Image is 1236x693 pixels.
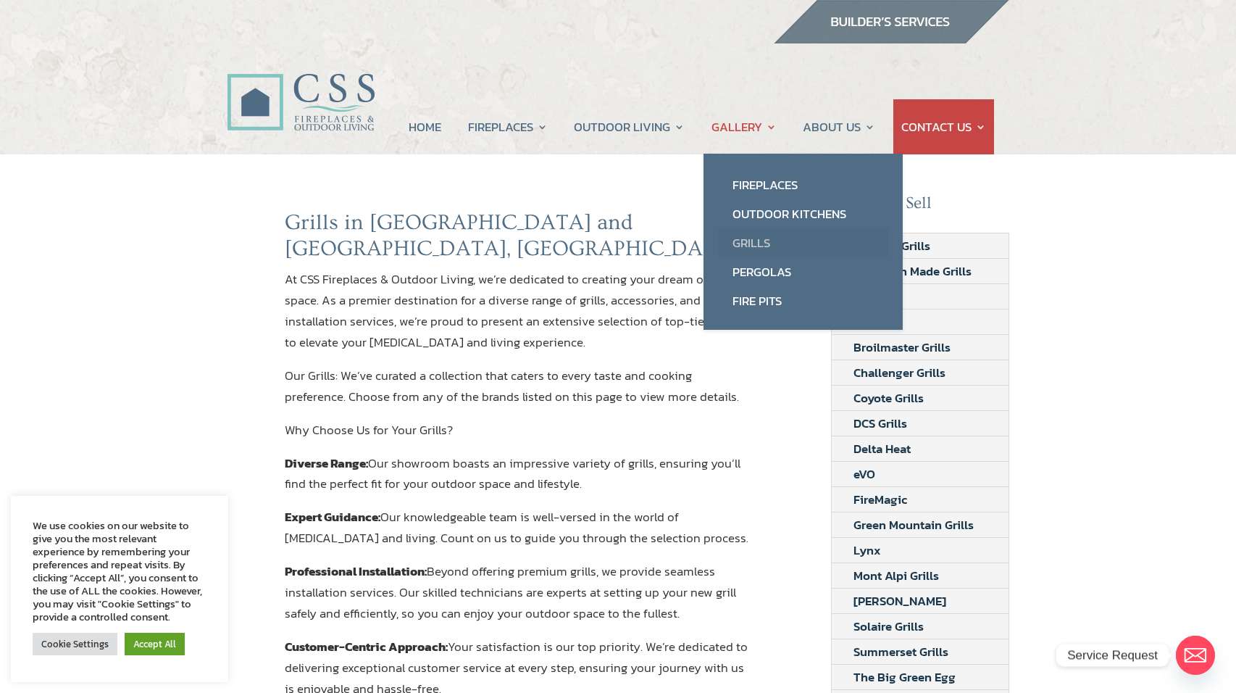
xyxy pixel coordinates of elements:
a: [PERSON_NAME] [832,589,968,613]
p: Our Grills: We’ve curated a collection that caters to every taste and cooking preference. Choose ... [285,365,750,420]
a: Cookie Settings [33,633,117,655]
a: Accept All [125,633,185,655]
a: Green Mountain Grills [832,513,995,537]
p: Why Choose Us for Your Grills? [285,420,750,453]
a: Fire Pits [718,286,888,315]
strong: Expert Guidance: [285,507,380,526]
a: Grills [718,228,888,257]
h2: Grills in [GEOGRAPHIC_DATA] and [GEOGRAPHIC_DATA], [GEOGRAPHIC_DATA] [285,209,750,269]
p: At CSS Fireplaces & Outdoor Living, we’re dedicated to creating your dream outdoor space. As a pr... [285,269,750,365]
a: builder services construction supply [773,30,1009,49]
a: Broilmaster Grills [832,335,972,360]
a: ABOUT US [803,99,875,154]
strong: Diverse Range: [285,454,368,473]
a: The Big Green Egg [832,665,977,689]
a: Pergolas [718,257,888,286]
a: Summerset Grills [832,639,970,664]
strong: Professional Installation: [285,562,427,581]
p: Our showroom boasts an impressive variety of grills, ensuring you’ll find the perfect fit for you... [285,453,750,507]
a: Email [1176,636,1215,675]
a: DCS Grills [832,411,929,436]
a: Delta Heat [832,436,932,461]
a: eVO [832,462,897,486]
div: We use cookies on our website to give you the most relevant experience by remembering your prefer... [33,519,206,623]
a: OUTDOOR LIVING [574,99,685,154]
p: Beyond offering premium grills, we provide seamless installation services. Our skilled technician... [285,561,750,636]
a: FIREPLACES [468,99,548,154]
a: Lynx [832,538,903,563]
a: Coyote Grills [832,386,945,410]
a: Mont Alpi Grills [832,563,961,588]
h2: Grills We Sell [831,194,1009,221]
p: Our knowledgeable team is well-versed in the world of [MEDICAL_DATA] and living. Count on us to g... [285,507,750,561]
a: FireMagic [832,487,929,512]
a: American Made Grills [832,259,993,283]
a: GALLERY [711,99,777,154]
a: Outdoor Kitchens [718,199,888,228]
a: Challenger Grills [832,360,967,385]
a: Solaire Grills [832,614,945,639]
strong: Customer-Centric Approach: [285,637,448,656]
a: Fireplaces [718,170,888,199]
a: HOME [409,99,441,154]
a: CONTACT US [901,99,986,154]
img: CSS Fireplaces & Outdoor Living (Formerly Construction Solutions & Supply)- Jacksonville Ormond B... [227,33,375,138]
